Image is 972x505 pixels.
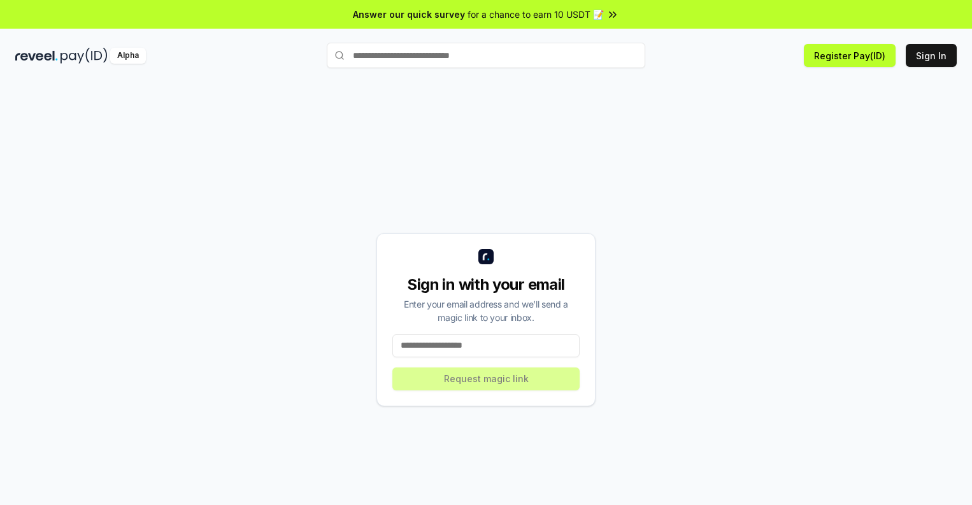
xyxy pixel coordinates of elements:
div: Enter your email address and we’ll send a magic link to your inbox. [392,297,580,324]
img: pay_id [61,48,108,64]
div: Alpha [110,48,146,64]
span: for a chance to earn 10 USDT 📝 [468,8,604,21]
button: Register Pay(ID) [804,44,896,67]
img: reveel_dark [15,48,58,64]
img: logo_small [478,249,494,264]
button: Sign In [906,44,957,67]
div: Sign in with your email [392,274,580,295]
span: Answer our quick survey [353,8,465,21]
